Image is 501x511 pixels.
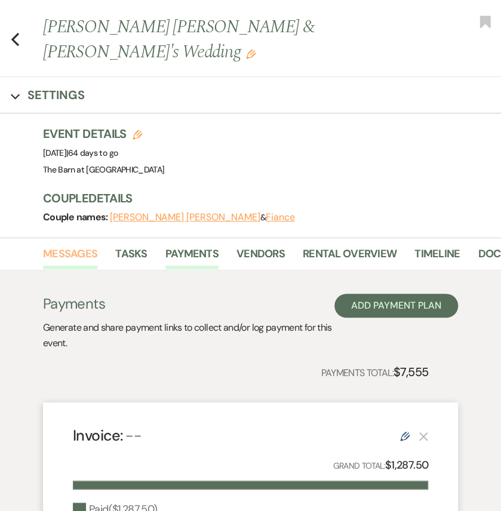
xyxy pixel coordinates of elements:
button: Fiance [266,213,295,222]
button: Settings [11,87,85,103]
span: -- [125,426,142,445]
p: Grand Total: [333,457,428,474]
p: Generate and share payment links to collect and/or log payment for this event. [43,320,334,350]
span: & [110,212,295,223]
strong: $1,287.50 [385,458,428,472]
button: Edit [246,48,256,59]
a: Messages [43,245,97,270]
button: Add Payment Plan [334,294,458,318]
h1: [PERSON_NAME] [PERSON_NAME] & [PERSON_NAME]'s Wedding [43,14,405,64]
h4: Invoice: [73,425,142,446]
span: Couple names: [43,211,110,223]
h3: Payments [43,294,334,314]
a: Payments [165,245,219,270]
a: Timeline [414,245,460,270]
strong: $7,555 [394,364,428,380]
a: Tasks [115,245,147,270]
h3: Settings [27,87,85,103]
h3: Event Details [43,125,164,142]
span: | [66,147,118,158]
span: The Barn at [GEOGRAPHIC_DATA] [43,164,164,175]
h3: Couple Details [43,190,489,207]
a: Rental Overview [303,245,397,270]
span: 64 days to go [68,147,118,158]
p: Payments Total: [321,362,428,381]
button: This payment plan cannot be deleted because it contains links that have been paid through Weven’s... [419,431,428,441]
a: Vendors [236,245,285,270]
button: [PERSON_NAME] [PERSON_NAME] [110,213,260,222]
span: [DATE] [43,147,118,158]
